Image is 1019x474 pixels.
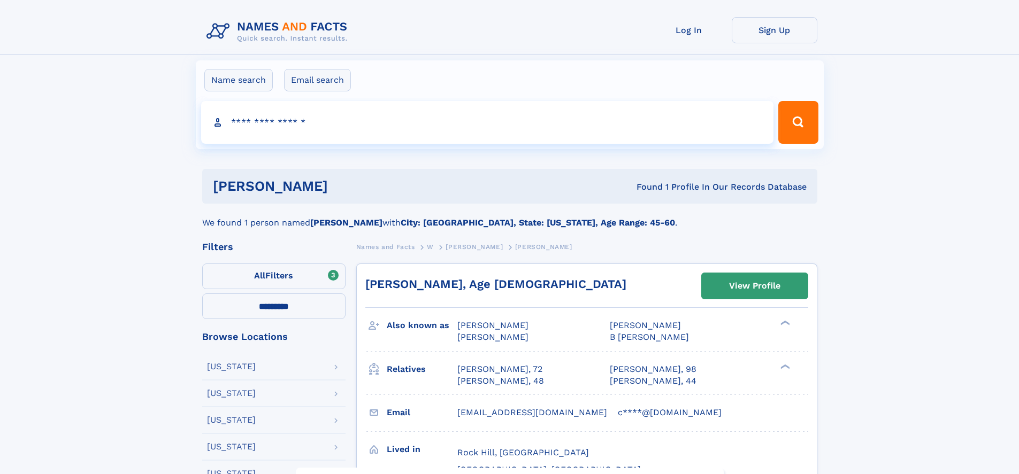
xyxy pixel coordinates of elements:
[457,332,528,342] span: [PERSON_NAME]
[284,69,351,91] label: Email search
[457,447,589,457] span: Rock Hill, [GEOGRAPHIC_DATA]
[202,242,346,252] div: Filters
[446,243,503,251] span: [PERSON_NAME]
[387,403,457,422] h3: Email
[401,217,675,228] b: City: [GEOGRAPHIC_DATA], State: [US_STATE], Age Range: 45-60
[387,360,457,378] h3: Relatives
[702,273,808,299] a: View Profile
[515,243,572,251] span: [PERSON_NAME]
[387,440,457,459] h3: Lived in
[457,407,607,417] span: [EMAIL_ADDRESS][DOMAIN_NAME]
[356,240,415,253] a: Names and Facts
[310,217,382,228] b: [PERSON_NAME]
[732,17,817,43] a: Sign Up
[365,277,626,291] a: [PERSON_NAME], Age [DEMOGRAPHIC_DATA]
[202,204,817,229] div: We found 1 person named with .
[646,17,732,43] a: Log In
[729,274,780,298] div: View Profile
[457,363,542,375] a: [PERSON_NAME], 72
[446,240,503,253] a: [PERSON_NAME]
[207,362,256,371] div: [US_STATE]
[202,332,346,341] div: Browse Locations
[610,375,696,387] a: [PERSON_NAME], 44
[204,69,273,91] label: Name search
[427,240,434,253] a: W
[387,316,457,335] h3: Also known as
[778,363,791,370] div: ❯
[207,416,256,424] div: [US_STATE]
[202,17,356,46] img: Logo Names and Facts
[457,375,544,387] a: [PERSON_NAME], 48
[427,243,434,251] span: W
[254,270,265,281] span: All
[610,332,689,342] span: B [PERSON_NAME]
[201,101,774,144] input: search input
[610,363,696,375] a: [PERSON_NAME], 98
[207,389,256,398] div: [US_STATE]
[202,263,346,289] label: Filters
[482,181,807,193] div: Found 1 Profile In Our Records Database
[778,320,791,327] div: ❯
[457,320,528,330] span: [PERSON_NAME]
[610,320,681,330] span: [PERSON_NAME]
[213,180,482,193] h1: [PERSON_NAME]
[778,101,818,144] button: Search Button
[207,442,256,451] div: [US_STATE]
